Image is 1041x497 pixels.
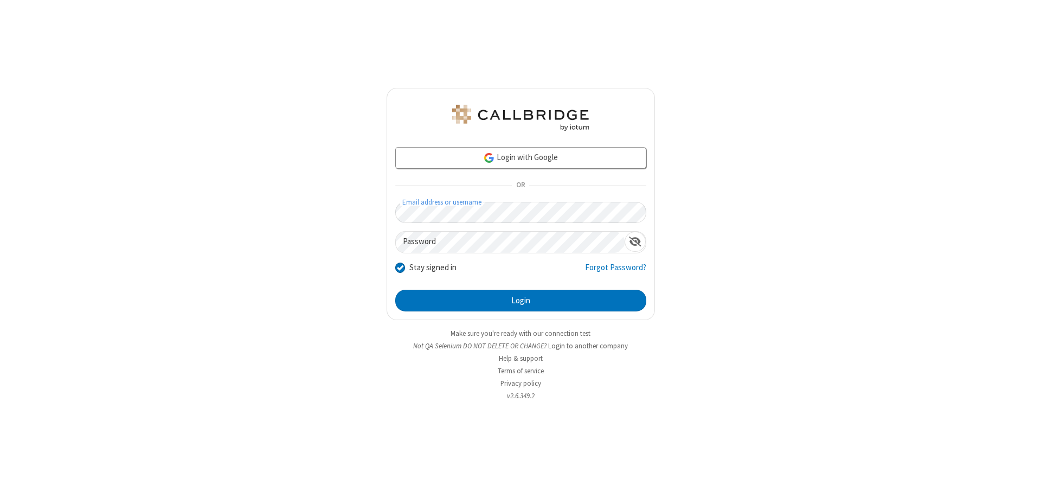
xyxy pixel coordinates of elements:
label: Stay signed in [409,262,457,274]
input: Email address or username [395,202,646,223]
a: Help & support [499,354,543,363]
a: Login with Google [395,147,646,169]
div: Show password [625,232,646,252]
img: google-icon.png [483,152,495,164]
input: Password [396,232,625,253]
img: QA Selenium DO NOT DELETE OR CHANGE [450,105,591,131]
a: Privacy policy [500,379,541,388]
button: Login [395,290,646,311]
span: OR [512,178,529,193]
li: Not QA Selenium DO NOT DELETE OR CHANGE? [387,341,655,351]
a: Terms of service [498,366,544,375]
button: Login to another company [548,341,628,351]
a: Forgot Password? [585,262,646,282]
li: v2.6.349.2 [387,391,655,401]
a: Make sure you're ready with our connection test [451,329,590,338]
iframe: Chat [1014,469,1033,489]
